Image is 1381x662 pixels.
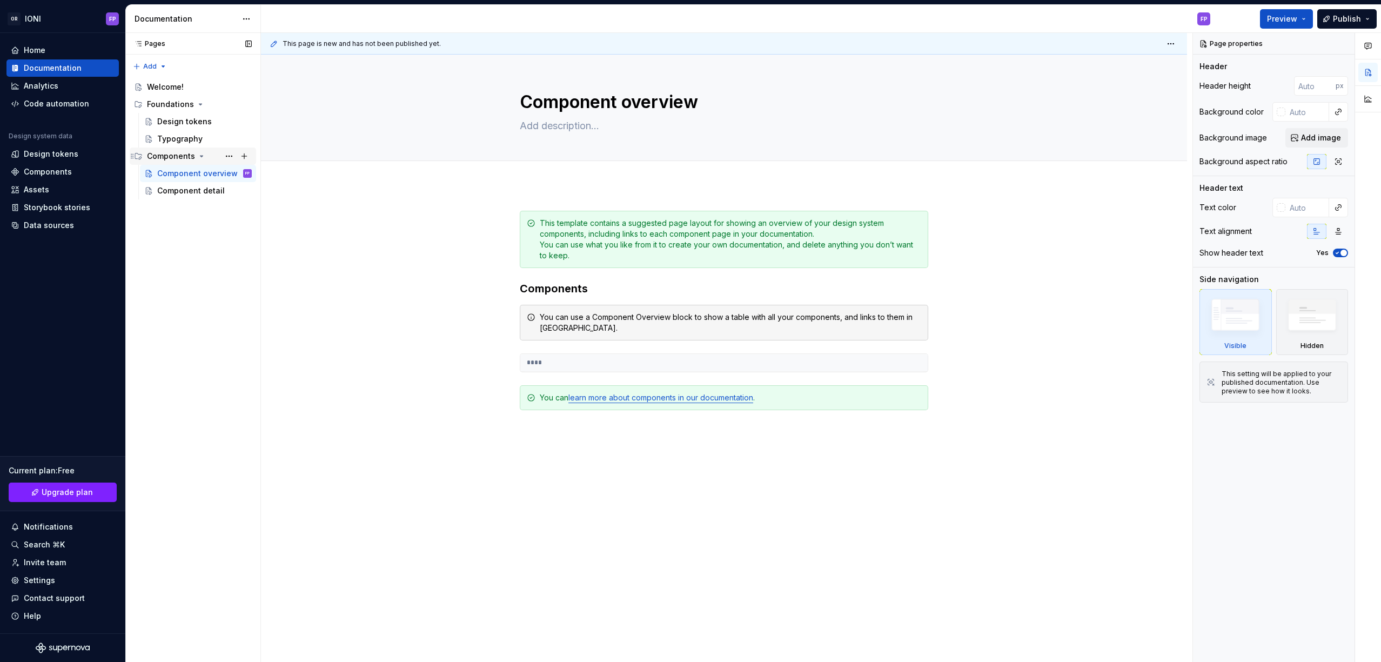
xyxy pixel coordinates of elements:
span: Add image [1301,132,1341,143]
textarea: Component overview [518,89,926,115]
button: Notifications [6,518,119,536]
div: Component overview [157,168,238,179]
div: Pages [130,39,165,48]
div: FP [109,15,116,23]
div: Design system data [9,132,72,141]
div: This template contains a suggested page layout for showing an overview of your design system comp... [540,218,921,261]
div: Components [24,166,72,177]
div: Help [24,611,41,621]
span: Publish [1333,14,1361,24]
a: Components [6,163,119,180]
a: Analytics [6,77,119,95]
a: Welcome! [130,78,256,96]
button: ORIONIFP [2,7,123,30]
h3: Components [520,281,928,296]
button: Publish [1317,9,1377,29]
div: Components [130,148,256,165]
a: Component detail [140,182,256,199]
div: Design tokens [24,149,78,159]
a: Settings [6,572,119,589]
input: Auto [1285,198,1329,217]
div: Show header text [1199,248,1263,258]
div: Hidden [1300,342,1324,350]
div: Documentation [24,63,82,73]
a: Storybook stories [6,199,119,216]
div: FP [1201,15,1208,23]
div: Assets [24,184,49,195]
a: Data sources [6,217,119,234]
a: Design tokens [6,145,119,163]
div: Header [1199,61,1227,72]
span: This page is new and has not been published yet. [283,39,441,48]
div: Storybook stories [24,202,90,213]
span: Add [143,62,157,71]
div: Foundations [147,99,194,110]
div: Data sources [24,220,74,231]
button: Help [6,607,119,625]
div: Visible [1224,342,1246,350]
div: This setting will be applied to your published documentation. Use preview to see how it looks. [1222,370,1341,396]
button: Add [130,59,170,74]
div: Settings [24,575,55,586]
a: Home [6,42,119,59]
div: Side navigation [1199,274,1259,285]
div: Text color [1199,202,1236,213]
div: Background image [1199,132,1267,143]
a: Code automation [6,95,119,112]
div: Visible [1199,289,1272,355]
button: Preview [1260,9,1313,29]
svg: Supernova Logo [36,643,90,653]
div: Foundations [130,96,256,113]
a: Invite team [6,554,119,571]
div: Text alignment [1199,226,1252,237]
div: Components [147,151,195,162]
div: OR [8,12,21,25]
div: You can . [540,392,921,403]
button: Search ⌘K [6,536,119,553]
a: learn more about components in our documentation [568,393,753,402]
div: Header text [1199,183,1243,193]
div: Code automation [24,98,89,109]
button: Contact support [6,590,119,607]
div: Typography [157,133,203,144]
a: Assets [6,181,119,198]
div: Search ⌘K [24,539,65,550]
a: Design tokens [140,113,256,130]
p: px [1336,82,1344,90]
div: Home [24,45,45,56]
div: Notifications [24,521,73,532]
div: Background aspect ratio [1199,156,1288,167]
div: Contact support [24,593,85,604]
a: Typography [140,130,256,148]
div: Page tree [130,78,256,199]
div: Background color [1199,106,1264,117]
input: Auto [1285,102,1329,122]
div: Current plan : Free [9,465,117,476]
a: Component overviewFP [140,165,256,182]
div: Documentation [135,14,237,24]
div: Component detail [157,185,225,196]
div: Header height [1199,81,1251,91]
button: Add image [1285,128,1348,148]
button: Upgrade plan [9,483,117,502]
div: Analytics [24,81,58,91]
div: Welcome! [147,82,184,92]
a: Documentation [6,59,119,77]
input: Auto [1294,76,1336,96]
div: IONI [25,14,41,24]
div: FP [245,168,250,179]
div: You can use a Component Overview block to show a table with all your components, and links to the... [540,312,921,333]
label: Yes [1316,249,1329,257]
div: Hidden [1276,289,1349,355]
span: Upgrade plan [42,487,93,498]
span: Preview [1267,14,1297,24]
div: Design tokens [157,116,212,127]
div: Invite team [24,557,66,568]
